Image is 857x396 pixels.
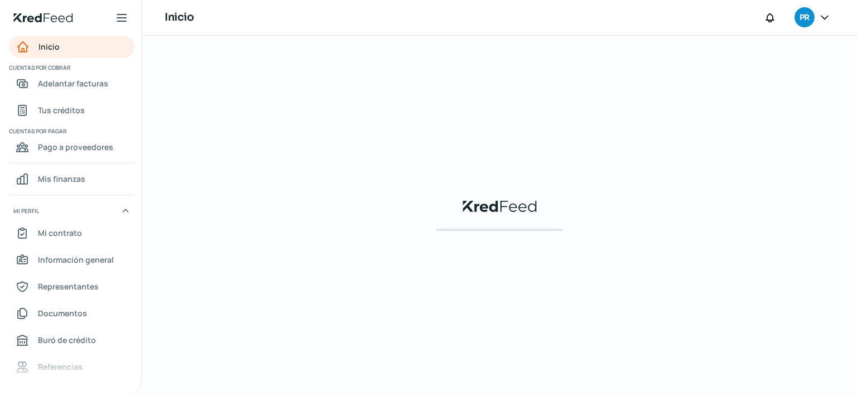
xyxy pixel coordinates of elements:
a: Representantes [9,276,134,298]
a: Buró de crédito [9,329,134,351]
span: Mi perfil [13,206,39,216]
span: Cuentas por pagar [9,126,133,136]
span: Pago a proveedores [38,140,113,154]
span: Cuentas por cobrar [9,62,133,73]
span: Tus créditos [38,103,85,117]
a: Pago a proveedores [9,136,134,158]
a: Referencias [9,356,134,378]
h1: Inicio [165,9,194,26]
span: Referencias [38,360,83,374]
span: Buró de crédito [38,333,96,347]
span: Documentos [38,306,87,320]
span: Inicio [38,40,60,54]
a: Mis finanzas [9,168,134,190]
span: Adelantar facturas [38,76,108,90]
a: Documentos [9,302,134,325]
span: Mi contrato [38,226,82,240]
span: Información general [38,253,114,267]
a: Tus créditos [9,99,134,122]
a: Adelantar facturas [9,73,134,95]
span: PR [800,11,809,25]
span: Representantes [38,279,99,293]
span: Mis finanzas [38,172,85,186]
a: Mi contrato [9,222,134,244]
a: Inicio [9,36,134,58]
a: Información general [9,249,134,271]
